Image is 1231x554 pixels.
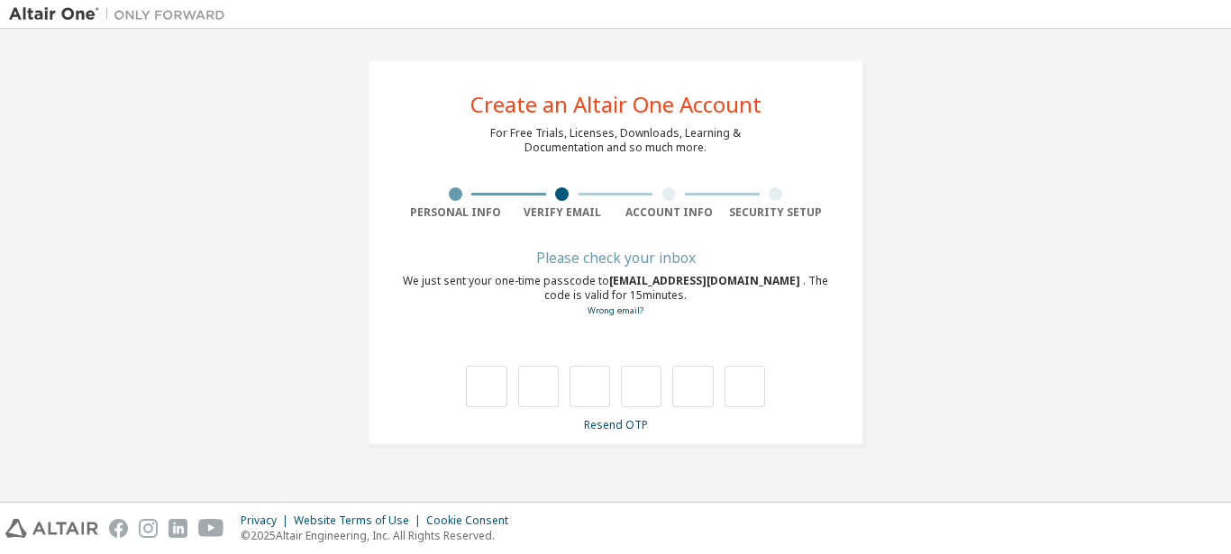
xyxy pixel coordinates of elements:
div: Security Setup [723,205,830,220]
div: Cookie Consent [426,513,519,528]
img: facebook.svg [109,519,128,538]
a: Go back to the registration form [588,304,643,316]
div: For Free Trials, Licenses, Downloads, Learning & Documentation and so much more. [490,126,741,155]
div: Account Info [615,205,723,220]
div: Please check your inbox [402,252,829,263]
div: Verify Email [509,205,616,220]
div: Personal Info [402,205,509,220]
img: altair_logo.svg [5,519,98,538]
p: © 2025 Altair Engineering, Inc. All Rights Reserved. [241,528,519,543]
img: linkedin.svg [169,519,187,538]
div: We just sent your one-time passcode to . The code is valid for 15 minutes. [402,274,829,318]
div: Website Terms of Use [294,513,426,528]
div: Create an Altair One Account [470,94,761,115]
img: youtube.svg [198,519,224,538]
div: Privacy [241,513,294,528]
img: instagram.svg [139,519,158,538]
span: [EMAIL_ADDRESS][DOMAIN_NAME] [609,273,803,288]
img: Altair One [9,5,234,23]
a: Resend OTP [584,417,648,432]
